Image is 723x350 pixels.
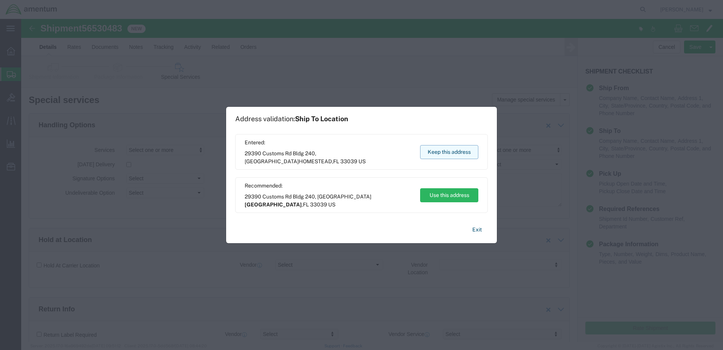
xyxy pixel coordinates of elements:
[245,150,413,166] span: 29390 Customs Rd Bldg 240, [GEOGRAPHIC_DATA] ,
[310,202,327,208] span: 33039
[328,202,335,208] span: US
[333,158,339,164] span: FL
[299,158,332,164] span: HOMESTEAD
[466,223,488,236] button: Exit
[295,115,348,123] span: Ship To Location
[245,202,302,208] span: [GEOGRAPHIC_DATA]
[245,193,413,209] span: 29390 Customs Rd Bldg 240, [GEOGRAPHIC_DATA] ,
[235,115,348,123] h1: Address validation:
[340,158,357,164] span: 33039
[303,202,309,208] span: FL
[358,158,366,164] span: US
[245,139,413,147] span: Entered:
[420,188,478,202] button: Use this address
[245,182,413,190] span: Recommended:
[420,145,478,159] button: Keep this address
